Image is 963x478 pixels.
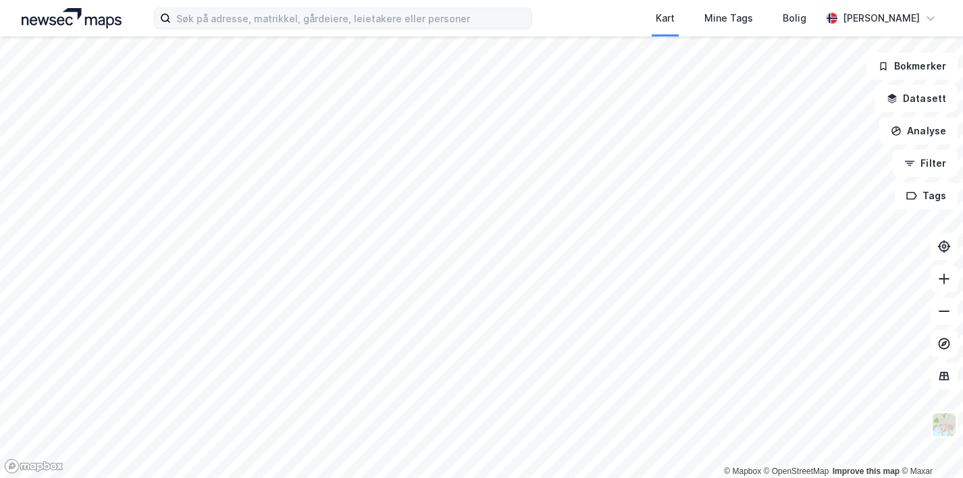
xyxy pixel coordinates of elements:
[4,458,63,474] a: Mapbox homepage
[833,467,900,476] a: Improve this map
[866,53,958,80] button: Bokmerker
[656,10,675,26] div: Kart
[875,85,958,112] button: Datasett
[931,412,957,437] img: Z
[895,413,963,478] iframe: Chat Widget
[895,182,958,209] button: Tags
[724,467,761,476] a: Mapbox
[879,117,958,144] button: Analyse
[22,8,122,28] img: logo.a4113a55bc3d86da70a041830d287a7e.svg
[764,467,829,476] a: OpenStreetMap
[893,150,958,177] button: Filter
[171,8,531,28] input: Søk på adresse, matrikkel, gårdeiere, leietakere eller personer
[704,10,753,26] div: Mine Tags
[783,10,806,26] div: Bolig
[843,10,920,26] div: [PERSON_NAME]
